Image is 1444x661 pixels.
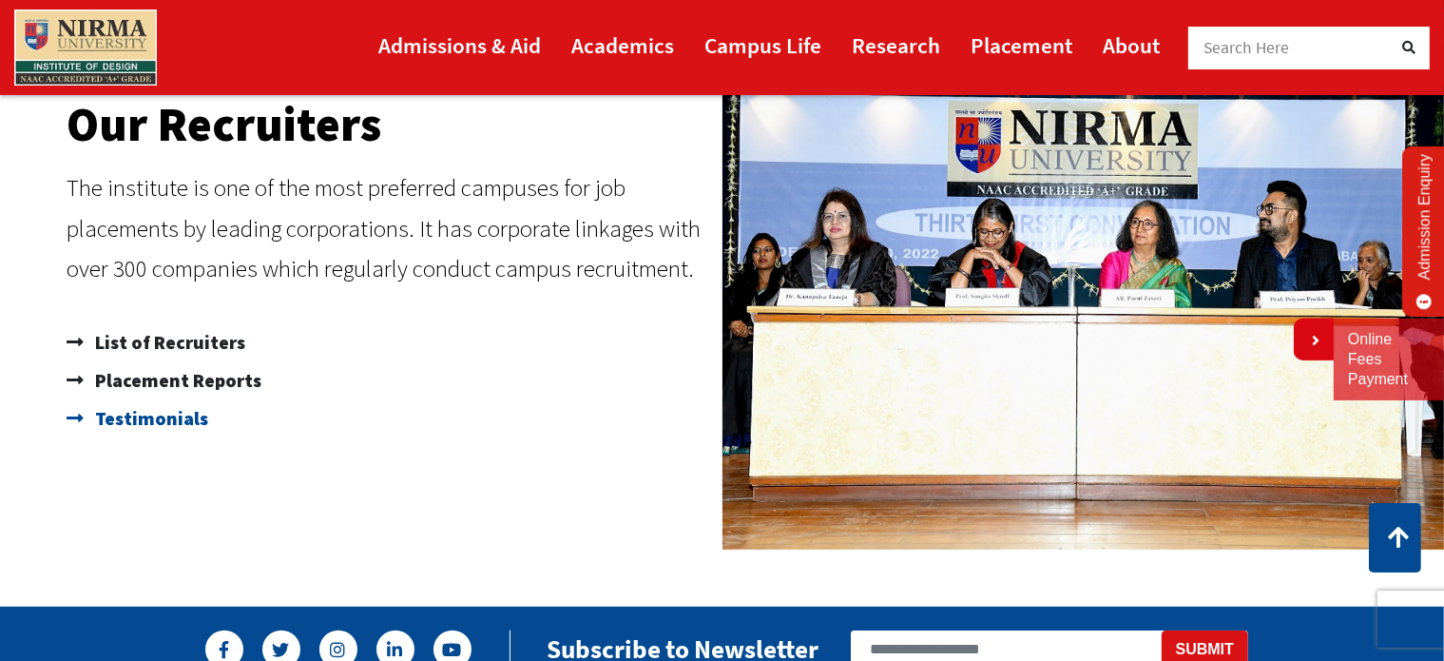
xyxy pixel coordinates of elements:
[90,361,261,399] span: Placement Reports
[67,101,713,148] h2: Our Recruiters
[1203,37,1290,58] span: Search Here
[1348,330,1430,389] a: Online Fees Payment
[90,323,245,361] span: List of Recruiters
[67,167,713,289] p: The institute is one of the most preferred campuses for job placements by leading corporations. I...
[1103,24,1160,67] a: About
[378,24,541,67] a: Admissions & Aid
[67,323,713,361] a: List of Recruiters
[971,24,1072,67] a: Placement
[571,24,674,67] a: Academics
[67,361,713,399] a: Placement Reports
[90,399,208,437] span: Testimonials
[67,399,713,437] a: Testimonials
[14,10,157,86] img: main_logo
[704,24,821,67] a: Campus Life
[852,24,940,67] a: Research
